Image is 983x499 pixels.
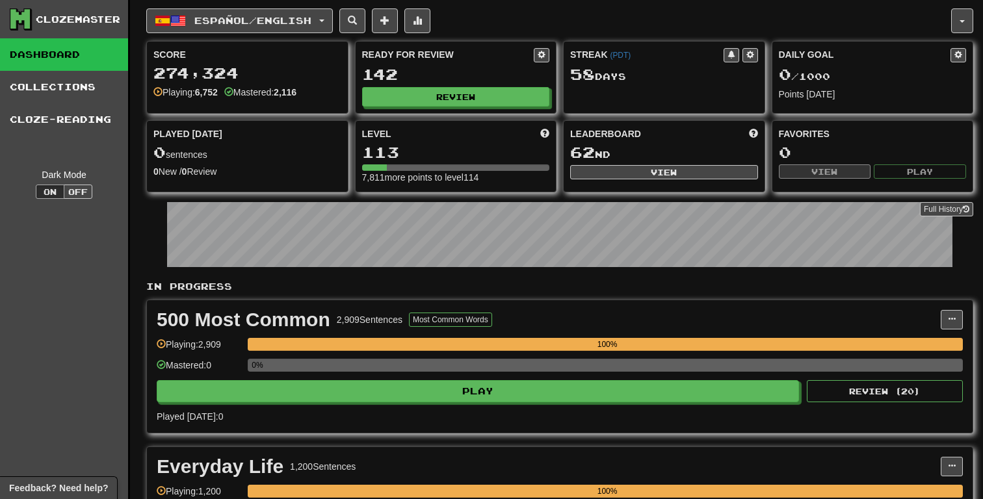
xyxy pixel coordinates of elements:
[409,313,492,327] button: Most Common Words
[153,144,341,161] div: sentences
[153,127,222,140] span: Played [DATE]
[749,127,758,140] span: This week in points, UTC
[224,86,296,99] div: Mastered:
[153,166,159,177] strong: 0
[362,48,534,61] div: Ready for Review
[182,166,187,177] strong: 0
[157,411,223,422] span: Played [DATE]: 0
[779,88,967,101] div: Points [DATE]
[362,171,550,184] div: 7,811 more points to level 114
[570,165,758,179] button: View
[404,8,430,33] button: More stats
[779,127,967,140] div: Favorites
[570,66,758,83] div: Day s
[153,65,341,81] div: 274,324
[252,485,963,498] div: 100%
[779,71,830,82] span: / 1000
[610,51,631,60] a: (PDT)
[10,168,118,181] div: Dark Mode
[339,8,365,33] button: Search sentences
[153,48,341,61] div: Score
[540,127,549,140] span: Score more points to level up
[194,15,311,26] span: Español / English
[153,165,341,178] div: New / Review
[157,380,799,402] button: Play
[146,8,333,33] button: Español/English
[64,185,92,199] button: Off
[372,8,398,33] button: Add sentence to collection
[157,338,241,359] div: Playing: 2,909
[146,280,973,293] p: In Progress
[570,143,595,161] span: 62
[290,460,356,473] div: 1,200 Sentences
[36,13,120,26] div: Clozemaster
[570,144,758,161] div: nd
[570,48,724,61] div: Streak
[362,144,550,160] div: 113
[779,164,871,179] button: View
[153,143,166,161] span: 0
[274,87,296,97] strong: 2,116
[36,185,64,199] button: On
[362,127,391,140] span: Level
[570,65,595,83] span: 58
[779,48,951,62] div: Daily Goal
[779,144,967,160] div: 0
[252,338,963,351] div: 100%
[779,65,791,83] span: 0
[362,87,550,107] button: Review
[157,359,241,380] div: Mastered: 0
[807,380,963,402] button: Review (20)
[9,481,108,494] span: Open feedback widget
[874,164,966,179] button: Play
[157,310,330,329] div: 500 Most Common
[195,87,218,97] strong: 6,752
[570,127,641,140] span: Leaderboard
[362,66,550,83] div: 142
[920,202,973,216] a: Full History
[157,457,283,476] div: Everyday Life
[153,86,218,99] div: Playing:
[337,313,402,326] div: 2,909 Sentences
